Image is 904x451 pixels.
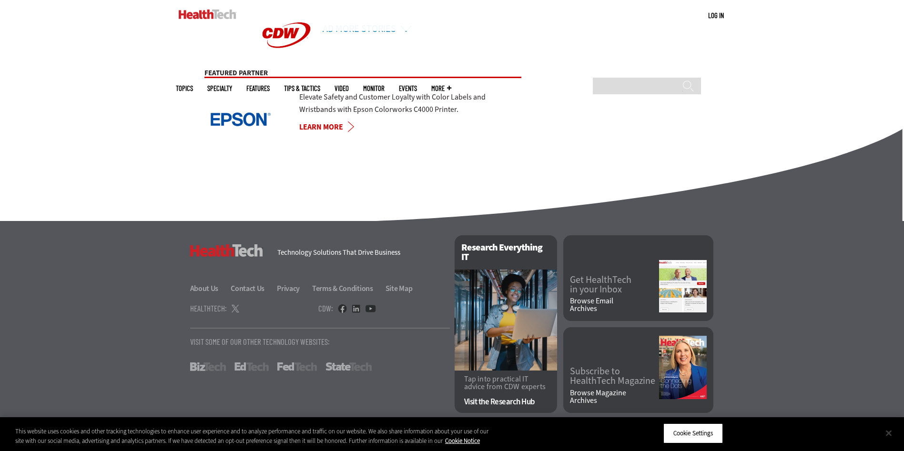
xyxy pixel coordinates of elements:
a: About Us [190,283,230,293]
div: This website uses cookies and other tracking technologies to enhance user experience and to analy... [15,427,497,445]
a: FedTech [277,362,317,371]
span: Topics [176,85,193,92]
a: Visit the Research Hub [464,398,548,406]
p: Visit Some Of Our Other Technology Websites: [190,338,450,346]
button: Close [878,422,899,443]
h4: HealthTech: [190,304,227,312]
a: Video [335,85,349,92]
h2: Research Everything IT [455,235,557,270]
h4: Technology Solutions That Drive Business [277,249,443,256]
a: Browse MagazineArchives [570,389,659,404]
h4: CDW: [318,304,333,312]
a: Subscribe toHealthTech Magazine [570,367,659,386]
img: Summer 2025 cover [659,336,707,399]
a: Terms & Conditions [312,283,384,293]
a: Features [246,85,270,92]
h3: HealthTech [190,244,263,257]
a: StateTech [325,362,372,371]
img: newsletter screenshot [659,260,707,312]
a: Site Map [386,283,413,293]
button: Cookie Settings [663,423,723,443]
span: More [431,85,451,92]
span: Specialty [207,85,232,92]
a: MonITor [363,85,385,92]
img: epson logo [204,83,276,155]
a: Log in [708,11,724,20]
a: Browse EmailArchives [570,297,659,312]
p: Tap into practical IT advice from CDW experts [464,375,548,391]
a: CDW [251,63,322,73]
div: User menu [708,10,724,20]
a: Contact Us [231,283,275,293]
a: More information about your privacy [445,437,480,445]
a: Events [399,85,417,92]
a: Get HealthTechin your Inbox [570,275,659,294]
a: EdTech [234,362,269,371]
img: Home [179,10,236,19]
a: Tips & Tactics [284,85,320,92]
a: BizTech [190,362,226,371]
a: LEARN MORE [299,123,521,131]
a: Privacy [277,283,311,293]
